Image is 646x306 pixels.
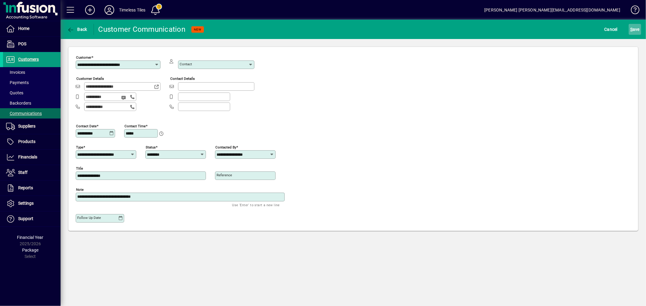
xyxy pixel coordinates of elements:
mat-label: Type [76,145,83,149]
span: Payments [6,80,29,85]
mat-hint: Use 'Enter' to start a new line [232,201,280,208]
span: Package [22,248,38,252]
div: Customer Communication [98,24,186,34]
mat-label: Note [76,187,84,191]
mat-label: Contact date [76,124,97,128]
a: Quotes [3,88,61,98]
a: Financials [3,150,61,165]
span: Reports [18,185,33,190]
span: Staff [18,170,28,175]
span: Backorders [6,101,31,106]
a: Backorders [3,98,61,108]
span: Suppliers [18,124,35,129]
span: Communications [6,111,42,116]
a: Products [3,134,61,149]
button: Add [80,5,100,15]
span: Customers [18,57,39,62]
mat-label: Title [76,166,83,170]
button: Cancel [603,24,619,35]
a: Knowledge Base [626,1,638,21]
a: Home [3,21,61,36]
button: Profile [100,5,119,15]
span: Settings [18,201,34,206]
app-page-header-button: Back [61,24,94,35]
span: ave [630,24,640,34]
span: Financial Year [17,235,44,240]
span: Invoices [6,70,25,75]
button: Save [629,24,641,35]
span: Back [67,27,87,32]
span: NEW [194,28,201,31]
mat-label: Contact time [124,124,146,128]
a: Invoices [3,67,61,77]
a: Staff [3,165,61,180]
span: Financials [18,155,37,159]
a: Settings [3,196,61,211]
span: S [630,27,633,32]
span: Products [18,139,35,144]
span: Support [18,216,33,221]
a: Suppliers [3,119,61,134]
mat-label: Status [146,145,156,149]
a: POS [3,37,61,52]
mat-label: Contact [180,62,192,66]
span: Quotes [6,90,23,95]
span: Home [18,26,29,31]
a: Support [3,211,61,226]
a: Communications [3,108,61,119]
div: [PERSON_NAME] [PERSON_NAME][EMAIL_ADDRESS][DOMAIN_NAME] [484,5,620,15]
span: Cancel [605,24,618,34]
mat-label: Customer [76,55,91,60]
a: Reports [3,181,61,196]
mat-label: Contacted by [215,145,236,149]
button: Back [65,24,89,35]
span: POS [18,41,26,46]
button: Send SMS [117,90,131,105]
mat-label: Reference [217,173,232,177]
a: Payments [3,77,61,88]
div: Timeless Tiles [119,5,145,15]
mat-label: Follow up date [77,216,101,220]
